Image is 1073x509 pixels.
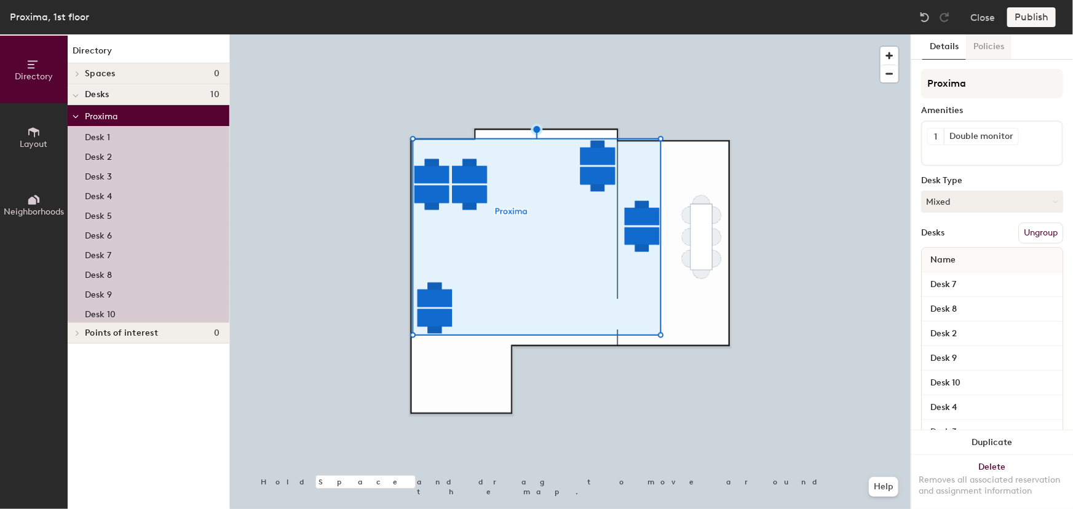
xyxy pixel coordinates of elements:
span: 0 [214,69,220,79]
span: Points of interest [85,328,158,338]
input: Unnamed desk [924,374,1060,392]
span: 10 [210,90,220,100]
p: Desk 2 [85,148,112,162]
input: Unnamed desk [924,325,1060,342]
span: 1 [935,130,938,143]
button: Policies [966,34,1012,60]
input: Unnamed desk [924,350,1060,367]
p: Desk 4 [85,187,112,202]
span: Spaces [85,69,116,79]
button: 1 [928,128,944,144]
span: 0 [214,328,220,338]
h1: Directory [68,44,229,63]
div: Proxima, 1st floor [10,9,89,25]
button: DeleteRemoves all associated reservation and assignment information [911,455,1073,509]
img: Undo [919,11,931,23]
p: Desk 10 [85,306,116,320]
input: Unnamed desk [924,399,1060,416]
div: Desk Type [921,176,1063,186]
p: Desk 3 [85,168,112,182]
button: Details [922,34,966,60]
div: Desks [921,228,944,238]
input: Unnamed desk [924,424,1060,441]
input: Unnamed desk [924,276,1060,293]
p: Desk 5 [85,207,112,221]
span: Layout [20,139,48,149]
button: Close [970,7,995,27]
div: Double monitor [944,128,1018,144]
span: Proxima [85,111,117,122]
div: Amenities [921,106,1063,116]
button: Mixed [921,191,1063,213]
p: Desk 6 [85,227,112,241]
p: Desk 7 [85,247,111,261]
input: Unnamed desk [924,301,1060,318]
img: Redo [938,11,951,23]
p: Desk 8 [85,266,112,280]
span: Name [924,249,962,271]
button: Duplicate [911,430,1073,455]
div: Removes all associated reservation and assignment information [919,475,1066,497]
span: Neighborhoods [4,207,64,217]
span: Directory [15,71,53,82]
button: Help [869,477,898,497]
span: Desks [85,90,109,100]
p: Desk 9 [85,286,112,300]
p: Desk 1 [85,128,110,143]
button: Ungroup [1018,223,1063,243]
